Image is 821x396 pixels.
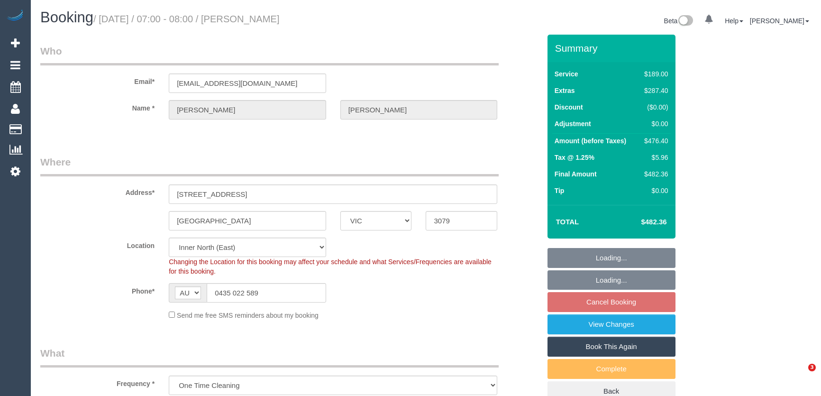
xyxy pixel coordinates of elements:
span: Booking [40,9,93,26]
iframe: Intercom live chat [789,364,812,387]
div: $287.40 [640,86,668,95]
img: Automaid Logo [6,9,25,23]
small: / [DATE] / 07:00 - 08:00 / [PERSON_NAME] [93,14,280,24]
input: First Name* [169,100,326,120]
div: $5.96 [640,153,668,162]
input: Last Name* [340,100,498,120]
label: Tip [555,186,565,195]
h3: Summary [555,43,671,54]
label: Phone* [33,283,162,296]
label: Address* [33,184,162,197]
label: Amount (before Taxes) [555,136,626,146]
legend: Who [40,44,499,65]
input: Suburb* [169,211,326,230]
label: Tax @ 1.25% [555,153,594,162]
a: Book This Again [547,337,675,357]
img: New interface [677,15,693,28]
label: Email* [33,74,162,86]
div: $0.00 [640,119,668,129]
span: Changing the Location for this booking may affect your schedule and what Services/Frequencies are... [169,258,492,275]
a: Help [725,17,743,25]
label: Location [33,238,162,250]
h4: $482.36 [612,218,666,226]
strong: Total [556,218,579,226]
div: $189.00 [640,69,668,79]
input: Phone* [207,283,326,303]
a: Beta [664,17,693,25]
input: Post Code* [426,211,497,230]
legend: What [40,346,499,368]
span: 3 [808,364,816,371]
span: Send me free SMS reminders about my booking [177,312,319,319]
a: [PERSON_NAME] [750,17,809,25]
div: $482.36 [640,169,668,179]
label: Final Amount [555,169,597,179]
label: Adjustment [555,119,591,129]
input: Email* [169,74,326,93]
div: $0.00 [640,186,668,195]
label: Name * [33,100,162,113]
div: $476.40 [640,136,668,146]
label: Discount [555,102,583,112]
label: Service [555,69,578,79]
div: ($0.00) [640,102,668,112]
legend: Where [40,155,499,176]
label: Frequency * [33,376,162,388]
a: View Changes [547,314,675,334]
label: Extras [555,86,575,95]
